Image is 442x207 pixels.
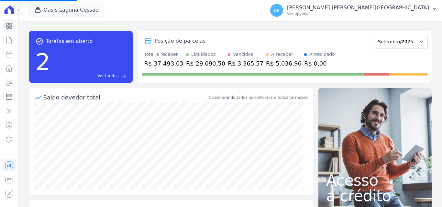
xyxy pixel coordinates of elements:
[144,51,183,58] div: Total a receber
[233,51,253,58] div: Vencidos
[326,172,424,188] span: Acesso
[53,73,126,79] a: Ver tarefas east
[309,51,335,58] div: Antecipado
[121,74,126,78] span: east
[209,95,308,100] div: Considerando todos os contratos e todos os meses
[271,51,293,58] div: A receber
[36,37,43,45] span: task_alt
[326,188,424,203] span: a crédito
[287,5,429,11] p: [PERSON_NAME] [PERSON_NAME][GEOGRAPHIC_DATA]
[266,59,302,68] div: R$ 5.036,96
[304,59,335,68] div: R$ 0,00
[265,1,442,19] button: RP [PERSON_NAME] [PERSON_NAME][GEOGRAPHIC_DATA] Ver opções
[228,59,263,68] div: R$ 3.365,57
[155,37,206,45] div: Posição de parcelas
[36,45,50,79] div: 2
[274,8,280,13] span: RP
[287,11,429,16] p: Ver opções
[186,59,225,68] div: R$ 29.090,50
[191,51,216,58] div: Liquidados
[29,4,104,16] button: Oasis Laguna Cessão
[97,73,118,79] span: Ver tarefas
[144,59,183,68] div: R$ 37.493,03
[43,93,207,102] div: Saldo devedor total
[46,37,93,45] span: Tarefas em aberto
